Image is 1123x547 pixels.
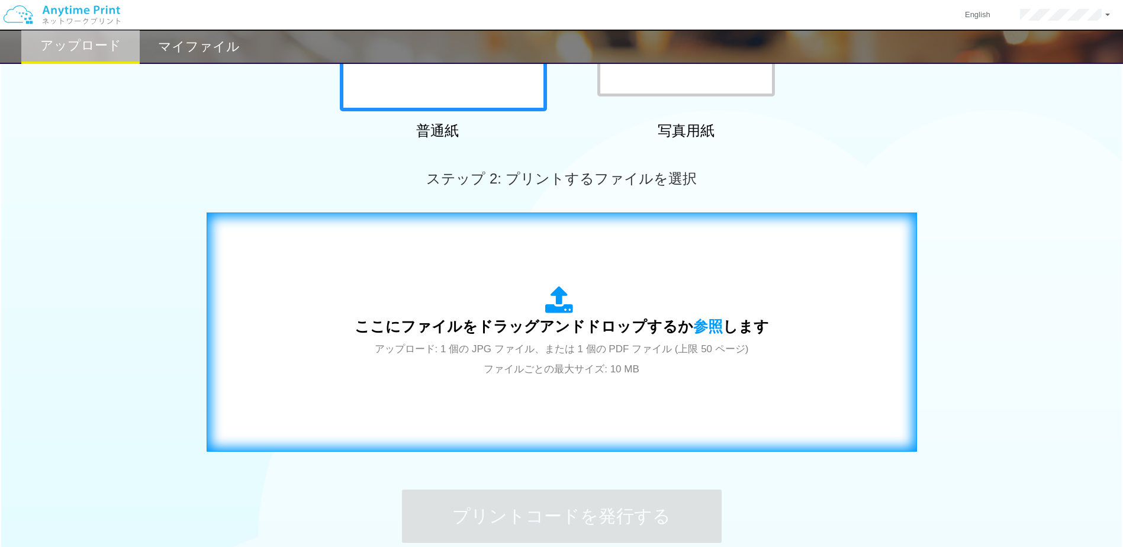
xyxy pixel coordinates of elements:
[426,170,696,186] span: ステップ 2: プリントするファイルを選択
[334,123,541,139] h2: 普通紙
[583,123,790,139] h2: 写真用紙
[40,38,121,53] h2: アップロード
[355,318,769,334] span: ここにファイルをドラッグアンドドロップするか します
[375,343,749,375] span: アップロード: 1 個の JPG ファイル、または 1 個の PDF ファイル (上限 50 ページ) ファイルごとの最大サイズ: 10 MB
[693,318,723,334] span: 参照
[402,490,722,543] button: プリントコードを発行する
[158,40,240,54] h2: マイファイル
